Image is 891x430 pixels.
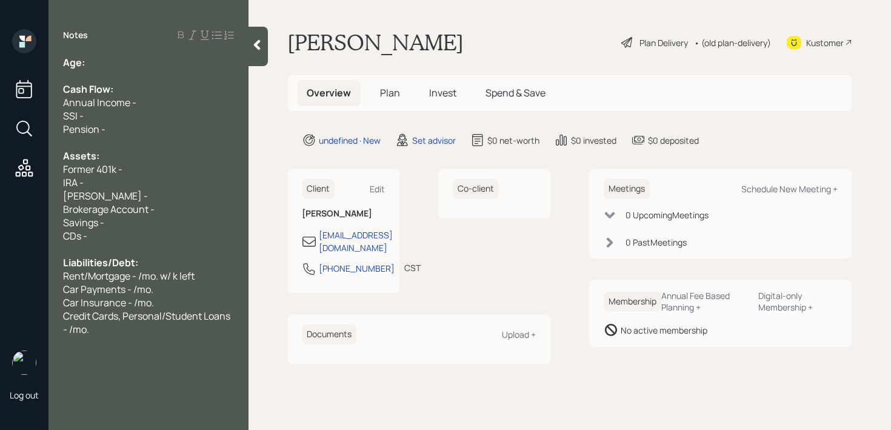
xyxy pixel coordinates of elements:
span: Car Payments - /mo. [63,283,153,296]
img: retirable_logo.png [12,351,36,375]
span: CDs - [63,229,87,243]
div: 0 Past Meeting s [626,236,687,249]
h6: [PERSON_NAME] [302,209,385,219]
h6: Client [302,179,335,199]
h6: Membership [604,292,661,312]
span: Annual Income - [63,96,136,109]
div: [PHONE_NUMBER] [319,262,395,275]
div: Annual Fee Based Planning + [661,290,749,313]
span: Rent/Mortgage - /mo. w/ k left [63,269,195,283]
span: Age: [63,56,85,69]
div: Log out [10,389,39,401]
span: Invest [429,86,456,99]
h1: [PERSON_NAME] [287,29,464,56]
div: Schedule New Meeting + [741,183,838,195]
div: $0 deposited [648,134,699,147]
div: Kustomer [806,36,844,49]
span: Pension - [63,123,105,136]
h6: Documents [302,324,356,344]
span: Overview [307,86,351,99]
div: CST [404,261,421,274]
span: [PERSON_NAME] - [63,189,148,203]
span: Former 401k - [63,163,122,176]
div: $0 invested [571,134,616,147]
div: Edit [370,183,385,195]
span: Plan [380,86,400,99]
div: Upload + [502,329,536,340]
span: Liabilities/Debt: [63,256,138,269]
span: Car Insurance - /mo. [63,296,154,309]
span: Cash Flow: [63,82,113,96]
div: • (old plan-delivery) [694,36,771,49]
div: Set advisor [412,134,456,147]
div: 0 Upcoming Meeting s [626,209,709,221]
span: Brokerage Account - [63,203,155,216]
span: IRA - [63,176,84,189]
div: Digital-only Membership + [758,290,838,313]
span: Credit Cards, Personal/Student Loans - /mo. [63,309,232,336]
label: Notes [63,29,88,41]
div: [EMAIL_ADDRESS][DOMAIN_NAME] [319,229,393,254]
div: undefined · New [319,134,381,147]
h6: Co-client [453,179,499,199]
div: Plan Delivery [639,36,688,49]
span: Savings - [63,216,104,229]
div: No active membership [621,324,707,337]
span: SSI - [63,109,84,123]
div: $0 net-worth [487,134,539,147]
span: Spend & Save [486,86,546,99]
span: Assets: [63,149,99,163]
h6: Meetings [604,179,650,199]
